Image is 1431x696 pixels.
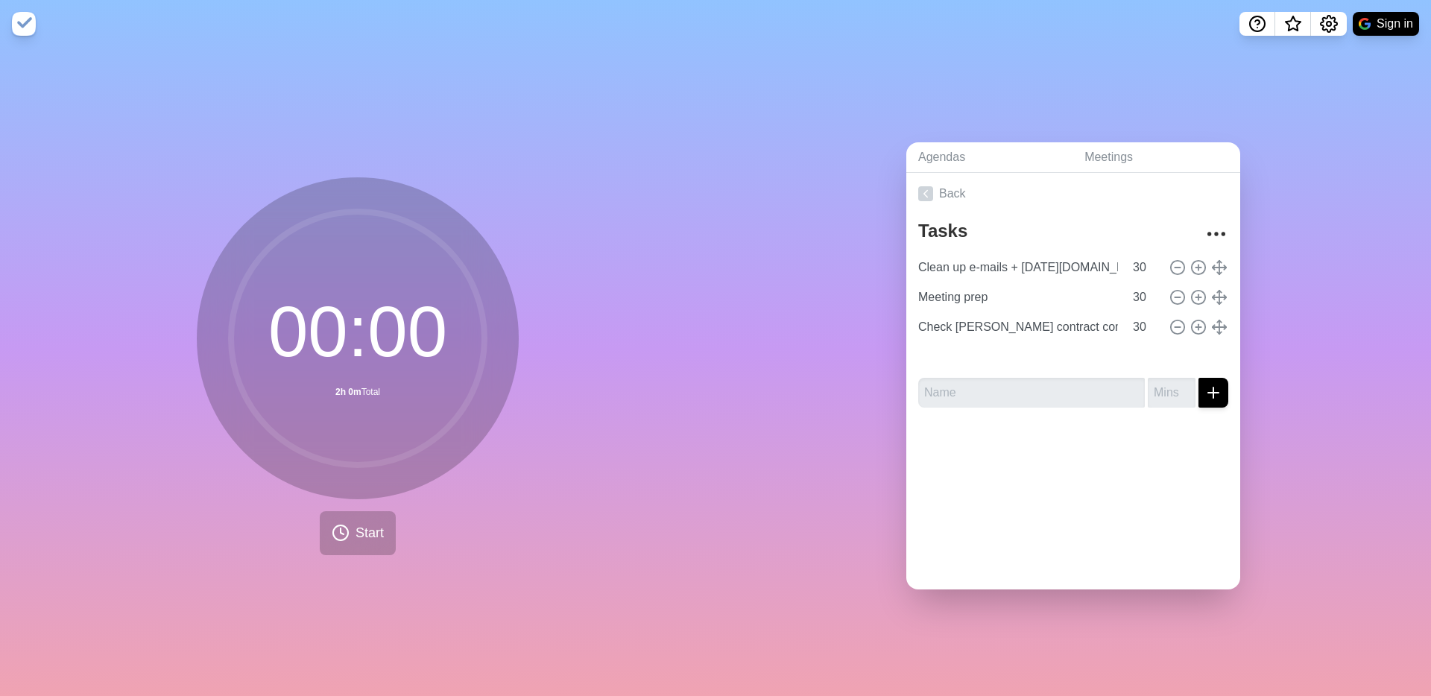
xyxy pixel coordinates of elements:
[1127,312,1163,342] input: Mins
[12,12,36,36] img: timeblocks logo
[1353,12,1419,36] button: Sign in
[906,173,1240,215] a: Back
[918,378,1145,408] input: Name
[1148,378,1195,408] input: Mins
[1311,12,1347,36] button: Settings
[1127,253,1163,282] input: Mins
[912,253,1124,282] input: Name
[1073,142,1240,173] a: Meetings
[320,511,396,555] button: Start
[906,142,1073,173] a: Agendas
[1275,12,1311,36] button: What’s new
[912,282,1124,312] input: Name
[1359,18,1371,30] img: google logo
[912,312,1124,342] input: Name
[1239,12,1275,36] button: Help
[1127,282,1163,312] input: Mins
[1201,219,1231,249] button: More
[356,523,384,543] span: Start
